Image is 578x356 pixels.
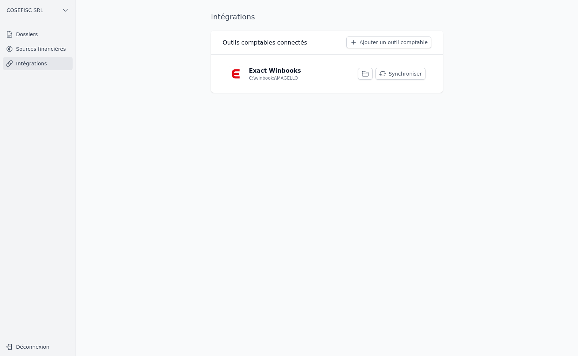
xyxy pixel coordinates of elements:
h1: Intégrations [211,12,255,22]
button: Ajouter un outil comptable [346,37,431,48]
a: Sources financières [3,42,73,55]
a: Intégrations [3,57,73,70]
a: Exact Winbooks C:\winbooks\MAGELLO Synchroniser [223,61,431,87]
button: Déconnexion [3,341,73,353]
a: Dossiers [3,28,73,41]
p: Exact Winbooks [249,66,301,75]
p: C:\winbooks\MAGELLO [249,75,298,81]
h3: Outils comptables connectés [223,38,307,47]
button: COSEFISC SRL [3,4,73,16]
button: Synchroniser [375,68,425,80]
span: COSEFISC SRL [7,7,43,14]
